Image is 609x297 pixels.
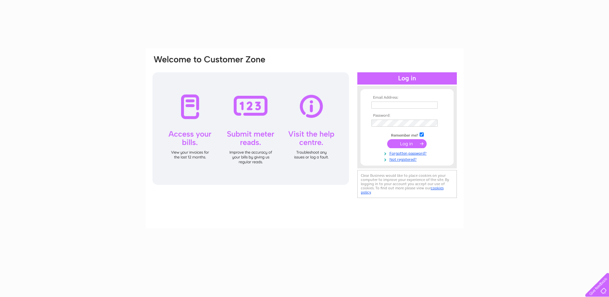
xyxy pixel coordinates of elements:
[371,150,444,156] a: Forgotten password?
[370,113,444,118] th: Password:
[371,156,444,162] a: Not registered?
[361,186,444,194] a: cookies policy
[357,170,457,198] div: Clear Business would like to place cookies on your computer to improve your experience of the sit...
[370,95,444,100] th: Email Address:
[370,131,444,138] td: Remember me?
[387,139,427,148] input: Submit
